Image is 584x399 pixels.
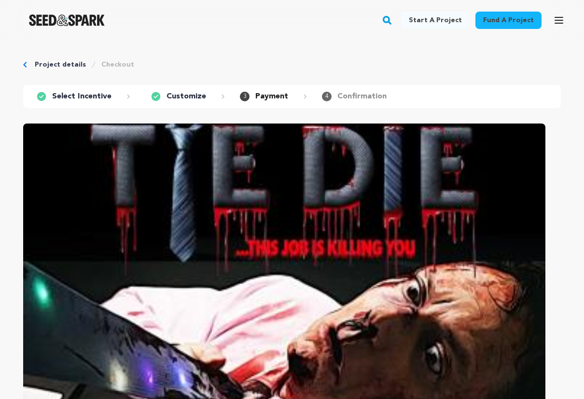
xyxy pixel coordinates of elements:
p: Confirmation [337,91,387,102]
p: Customize [167,91,206,102]
img: Seed&Spark Logo Dark Mode [29,14,105,26]
a: Seed&Spark Homepage [29,14,105,26]
a: Checkout [101,60,134,69]
a: Project details [35,60,86,69]
span: 4 [322,92,332,101]
span: 3 [240,92,250,101]
p: Payment [255,91,288,102]
div: Breadcrumb [23,60,561,69]
p: Select Incentive [52,91,111,102]
a: Fund a project [475,12,542,29]
a: Start a project [401,12,470,29]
